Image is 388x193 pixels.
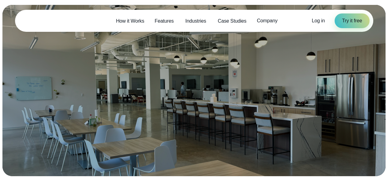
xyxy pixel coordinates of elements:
[312,17,325,24] a: Log in
[342,17,362,24] span: Try it free
[257,17,277,24] span: Company
[218,17,246,25] span: Case Studies
[116,17,144,25] span: How it Works
[335,13,369,28] a: Try it free
[155,17,174,25] span: Features
[213,15,252,27] a: Case Studies
[312,18,325,23] span: Log in
[185,17,206,25] span: Industries
[111,15,149,27] a: How it Works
